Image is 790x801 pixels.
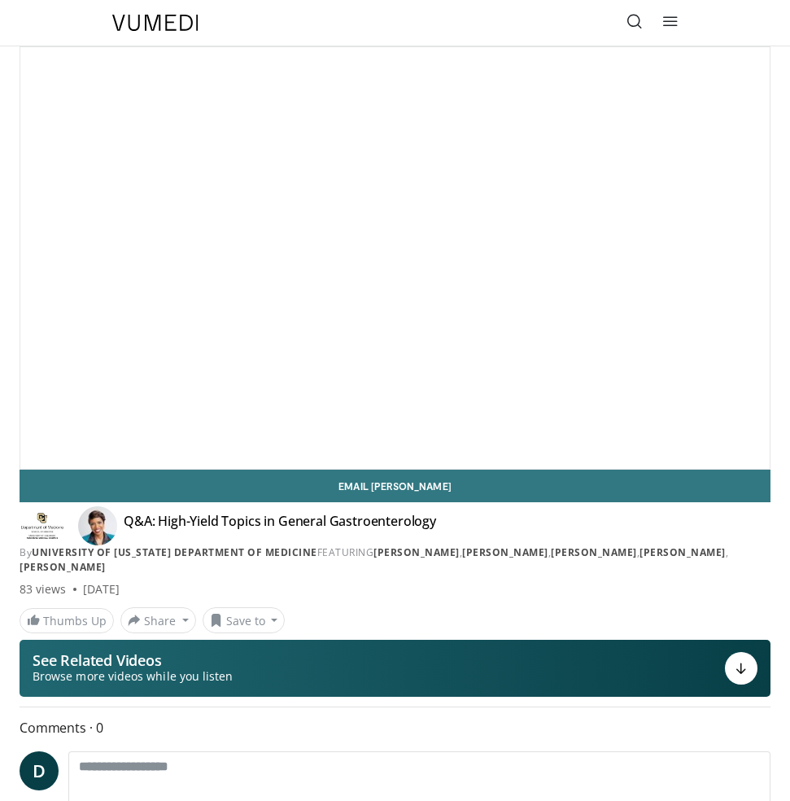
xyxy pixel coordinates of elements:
[551,545,637,559] a: [PERSON_NAME]
[20,470,770,502] a: Email [PERSON_NAME]
[20,751,59,790] a: D
[33,668,233,685] span: Browse more videos while you listen
[20,717,770,738] span: Comments 0
[20,513,65,539] img: University of Colorado Department of Medicine
[20,560,106,574] a: [PERSON_NAME]
[20,47,770,469] video-js: Video Player
[83,581,120,597] div: [DATE]
[32,545,317,559] a: University of [US_STATE] Department of Medicine
[112,15,199,31] img: VuMedi Logo
[639,545,726,559] a: [PERSON_NAME]
[20,608,114,633] a: Thumbs Up
[20,581,67,597] span: 83 views
[20,545,770,575] div: By FEATURING , , , ,
[78,506,117,545] img: Avatar
[20,640,770,697] button: See Related Videos Browse more videos while you listen
[373,545,460,559] a: [PERSON_NAME]
[120,607,196,633] button: Share
[33,652,233,668] p: See Related Videos
[462,545,548,559] a: [PERSON_NAME]
[124,513,436,539] h4: Q&A: High-Yield Topics in General Gastroenterology
[203,607,286,633] button: Save to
